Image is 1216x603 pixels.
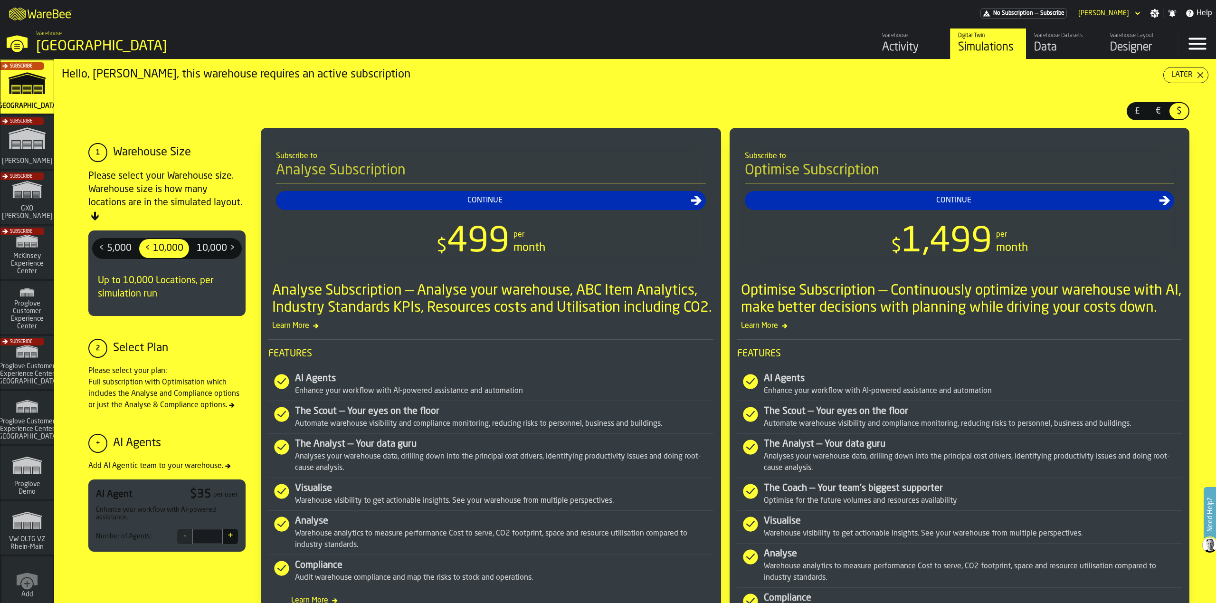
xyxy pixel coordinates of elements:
[437,237,447,256] span: $
[177,529,192,544] button: -
[1102,29,1178,59] a: link-to-/wh/i/b5402f52-ce28-4f27-b3d4-5c6d76174849/designer
[1040,10,1064,17] span: Subscribe
[882,32,942,39] div: Warehouse
[96,488,133,501] div: AI Agent
[21,591,33,598] span: Add
[950,29,1026,59] a: link-to-/wh/i/b5402f52-ce28-4f27-b3d4-5c6d76174849/simulations
[213,491,238,498] div: per user
[1148,102,1168,120] label: button-switch-multi-€
[138,238,190,259] label: button-switch-multi-< 10,000
[745,151,1175,162] div: Subscribe to
[276,151,706,162] div: Subscribe to
[1168,102,1189,120] label: button-switch-multi-$
[295,372,713,385] div: AI Agents
[980,8,1067,19] div: Menu Subscription
[1171,105,1187,117] span: $
[295,385,713,397] div: Enhance your workflow with AI-powered assistance and automation
[223,529,238,544] button: +
[882,40,942,55] div: Activity
[92,238,138,259] label: button-switch-multi-< 5,000
[4,536,50,551] span: VW OLTG VZ Rhein-Main
[1164,9,1181,18] label: button-toggle-Notifications
[191,239,241,258] div: thumb
[4,480,50,496] span: Proglove Demo
[10,64,32,69] span: Subscribe
[113,341,168,356] div: Select Plan
[764,515,1182,528] div: Visualise
[280,195,691,206] div: Continue
[1034,40,1094,55] div: Data
[0,226,54,281] a: link-to-/wh/i/99265d59-bd42-4a33-a5fd-483dee362034/simulations
[1035,10,1038,17] span: —
[764,405,1182,418] div: The Scout — Your eyes on the floor
[88,460,246,472] div: Add AI Agentic team to your warehouse.
[190,238,242,259] label: button-switch-multi-10,000 >
[1110,40,1170,55] div: Designer
[295,572,713,584] div: Audit warehouse compliance and map the risks to stock and operations.
[1026,29,1102,59] a: link-to-/wh/i/b5402f52-ce28-4f27-b3d4-5c6d76174849/data
[0,391,54,446] a: link-to-/wh/i/b725f59e-a7b8-4257-9acf-85a504d5909c/simulations
[268,347,713,361] span: Features
[764,495,1182,507] div: Optimise for the future volumes and resources availability
[295,528,713,551] div: Warehouse analytics to measure performance Cost to serve, CO2 footprint, space and resource utili...
[139,239,189,258] div: thumb
[1074,8,1142,19] div: DropdownMenuValue-Nikola Ajzenhamer
[4,300,50,330] span: Proglove Customer Experience Center
[749,195,1159,206] div: Continue
[737,320,1182,332] span: Learn More
[993,10,1033,17] span: No Subscription
[741,282,1182,316] div: Optimise Subscription — Continuously optimize your warehouse with AI, make better decisions with ...
[1205,488,1215,541] label: Need Help?
[10,119,32,124] span: Subscribe
[1150,105,1166,117] span: €
[295,405,713,418] div: The Scout — Your eyes on the floor
[1078,10,1129,17] div: DropdownMenuValue-Nikola Ajzenhamer
[190,487,211,502] div: $ 35
[764,451,1182,474] div: Analyses your warehouse data, drilling down into the principal cost drivers, identifying producti...
[1178,29,1216,59] label: button-toggle-Menu
[996,240,1028,256] div: month
[276,191,706,210] button: button-Continue
[764,438,1182,451] div: The Analyst — Your data guru
[96,533,152,540] div: Number of Agents:
[268,320,713,332] span: Learn More
[295,438,713,451] div: The Analyst — Your data guru
[447,225,510,259] span: 499
[0,115,54,171] a: link-to-/wh/i/1653e8cc-126b-480f-9c47-e01e76aa4a88/simulations
[0,281,54,336] a: link-to-/wh/i/ad8a128b-0962-41b6-b9c5-f48cc7973f93/simulations
[10,174,32,179] span: Subscribe
[272,282,713,316] div: Analyse Subscription — Analyse your warehouse, ABC Item Analytics, Industry Standards KPIs, Resou...
[1168,69,1197,81] div: Later
[92,267,242,308] div: Up to 10,000 Locations, per simulation run
[62,67,1163,82] div: Hello, [PERSON_NAME], this warehouse requires an active subscription
[0,446,54,501] a: link-to-/wh/i/e36b03eb-bea5-40ab-83a2-6422b9ded721/simulations
[113,145,191,160] div: Warehouse Size
[764,418,1182,430] div: Automate warehouse visibility and compliance monitoring, reducing risks to personnel, business an...
[88,143,107,162] div: 1
[874,29,950,59] a: link-to-/wh/i/b5402f52-ce28-4f27-b3d4-5c6d76174849/feed/
[0,171,54,226] a: link-to-/wh/i/baca6aa3-d1fc-43c0-a604-2a1c9d5db74d/simulations
[295,418,713,430] div: Automate warehouse visibility and compliance monitoring, reducing risks to personnel, business an...
[295,495,713,507] div: Warehouse visibility to get actionable insights. See your warehouse from multiple perspectives.
[745,162,1175,183] h4: Optimise Subscription
[276,162,706,183] h4: Analyse Subscription
[96,506,238,521] div: Enhance your workflow with AI-powered assistance.
[295,451,713,474] div: Analyses your warehouse data, drilling down into the principal cost drivers, identifying producti...
[0,336,54,391] a: link-to-/wh/i/fa949e79-6535-42a1-9210-3ec8e248409d/simulations
[1181,8,1216,19] label: button-toggle-Help
[1128,103,1147,119] div: thumb
[88,339,107,358] div: 2
[1149,103,1168,119] div: thumb
[996,229,1007,240] div: per
[1169,103,1188,119] div: thumb
[764,372,1182,385] div: AI Agents
[113,436,161,451] div: AI Agents
[95,241,135,256] span: < 5,000
[1197,8,1212,19] span: Help
[764,547,1182,561] div: Analyse
[764,528,1182,539] div: Warehouse visibility to get actionable insights. See your warehouse from multiple perspectives.
[737,347,1182,361] span: Features
[764,482,1182,495] div: The Coach — Your team's biggest supporter
[36,30,62,37] span: Warehouse
[980,8,1067,19] a: link-to-/wh/i/b5402f52-ce28-4f27-b3d4-5c6d76174849/pricing/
